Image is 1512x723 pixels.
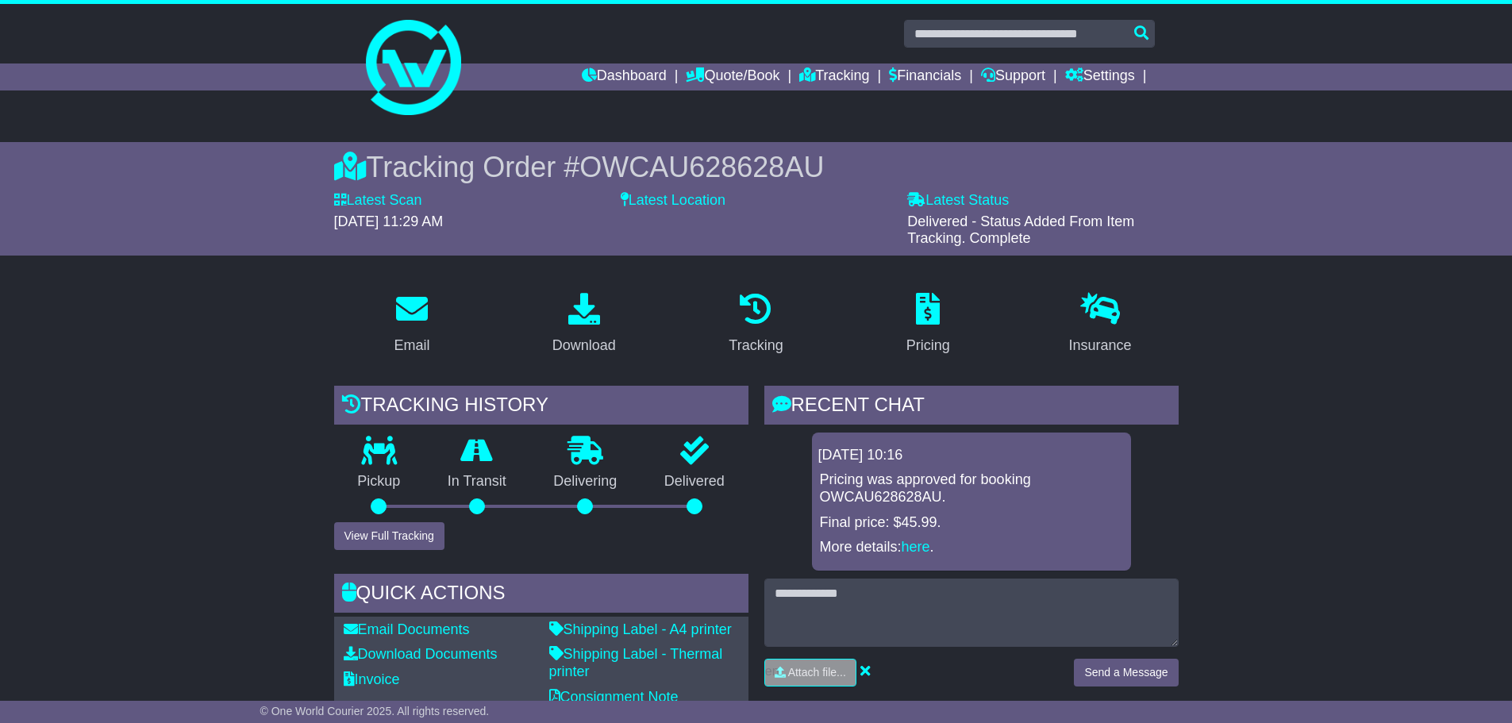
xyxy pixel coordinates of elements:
a: Pricing [896,287,960,362]
a: Download Documents [344,646,498,662]
div: Tracking history [334,386,748,429]
a: Insurance [1059,287,1142,362]
div: Pricing [906,335,950,356]
span: © One World Courier 2025. All rights reserved. [260,705,490,717]
a: Tracking [718,287,793,362]
a: Invoice [344,671,400,687]
div: Tracking Order # [334,150,1179,184]
a: Financials [889,63,961,90]
label: Latest Scan [334,192,422,210]
a: here [902,539,930,555]
a: Dashboard [582,63,667,90]
div: [DATE] 10:16 [818,447,1125,464]
p: Final price: $45.99. [820,514,1123,532]
a: Tracking [799,63,869,90]
label: Latest Location [621,192,725,210]
p: Pickup [334,473,425,490]
div: Download [552,335,616,356]
p: Pricing was approved for booking OWCAU628628AU. [820,471,1123,506]
a: Quote/Book [686,63,779,90]
a: Shipping Label - Thermal printer [549,646,723,679]
a: Shipping Label - A4 printer [549,621,732,637]
p: More details: . [820,539,1123,556]
a: Support [981,63,1045,90]
button: Send a Message [1074,659,1178,686]
div: Email [394,335,429,356]
div: RECENT CHAT [764,386,1179,429]
span: Delivered - Status Added From Item Tracking. Complete [907,213,1134,247]
button: View Full Tracking [334,522,444,550]
span: [DATE] 11:29 AM [334,213,444,229]
a: Email Documents [344,621,470,637]
a: Consignment Note [549,689,679,705]
span: OWCAU628628AU [579,151,824,183]
div: Quick Actions [334,574,748,617]
div: Insurance [1069,335,1132,356]
p: In Transit [424,473,530,490]
div: Tracking [729,335,783,356]
p: Delivering [530,473,641,490]
a: Email [383,287,440,362]
p: Delivered [641,473,748,490]
a: Download [542,287,626,362]
a: Settings [1065,63,1135,90]
label: Latest Status [907,192,1009,210]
